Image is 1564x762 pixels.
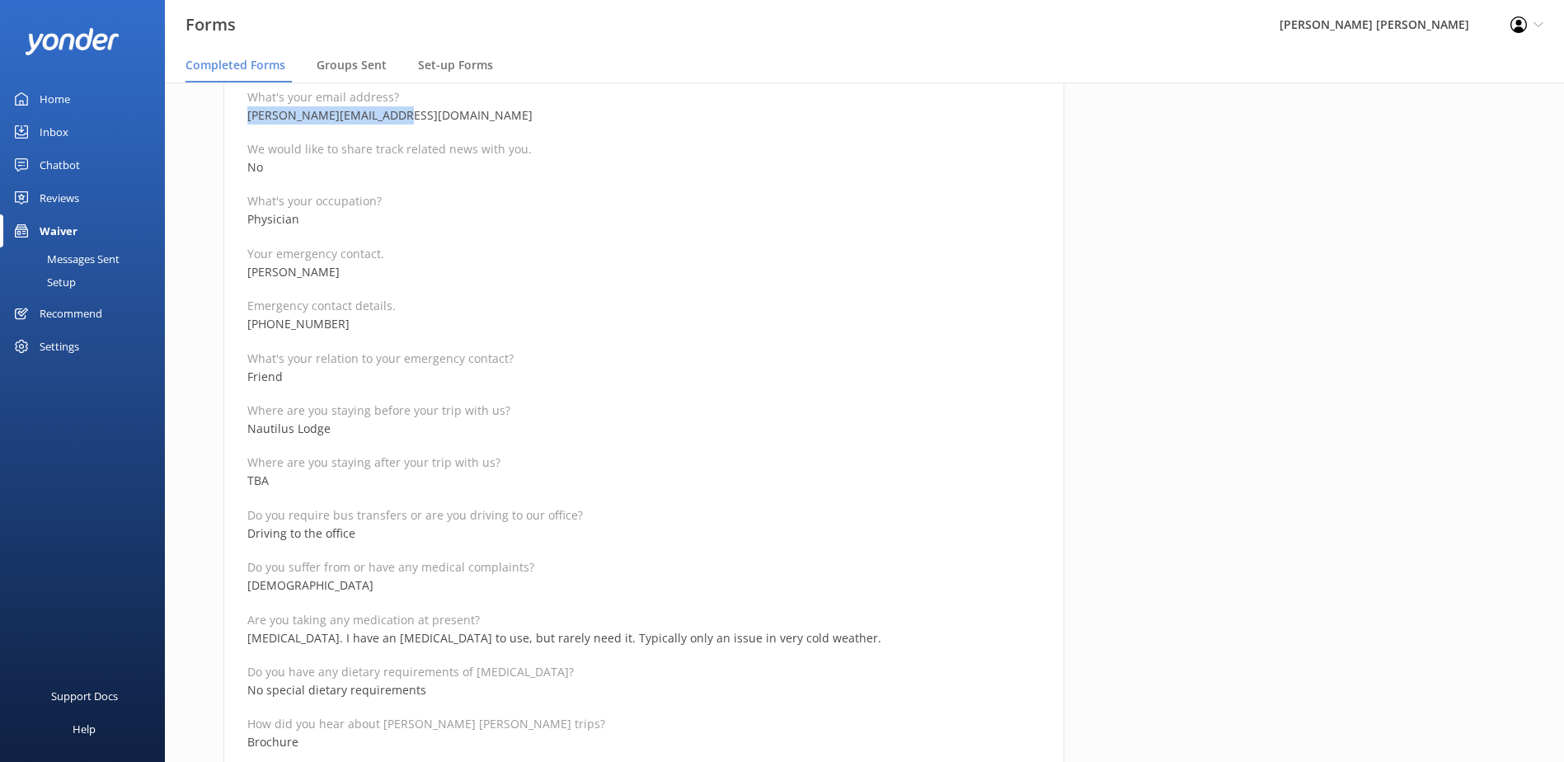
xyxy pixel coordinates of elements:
p: How did you hear about [PERSON_NAME] [PERSON_NAME] trips? [247,716,1040,731]
p: Brochure [247,733,1040,751]
p: Where are you staying after your trip with us? [247,454,1040,470]
div: Messages Sent [10,247,120,270]
div: Waiver [40,214,77,247]
span: Completed Forms [186,57,285,73]
p: TBA [247,472,1040,490]
p: Your emergency contact. [247,246,1040,261]
p: Are you taking any medication at present? [247,612,1040,628]
div: Help [73,713,96,746]
p: Emergency contact details. [247,298,1040,313]
p: [MEDICAL_DATA]. I have an [MEDICAL_DATA] to use, but rarely need it. Typically only an issue in v... [247,629,1040,647]
a: Messages Sent [10,247,165,270]
a: Setup [10,270,165,294]
p: No [247,158,1040,176]
p: Friend [247,368,1040,386]
p: What's your email address? [247,89,1040,105]
span: Groups Sent [317,57,387,73]
p: What's your relation to your emergency contact? [247,350,1040,366]
div: Support Docs [51,680,118,713]
p: Do you have any dietary requirements of [MEDICAL_DATA]? [247,664,1040,680]
p: Driving to the office [247,524,1040,543]
p: [PHONE_NUMBER] [247,315,1040,333]
p: Do you require bus transfers or are you driving to our office? [247,507,1040,523]
div: Reviews [40,181,79,214]
p: Nautilus Lodge [247,420,1040,438]
p: We would like to share track related news with you. [247,141,1040,157]
p: [DEMOGRAPHIC_DATA] [247,576,1040,595]
p: No special dietary requirements [247,681,1040,699]
div: Setup [10,270,76,294]
p: [PERSON_NAME][EMAIL_ADDRESS][DOMAIN_NAME] [247,106,1040,125]
div: Recommend [40,297,102,330]
img: yonder-white-logo.png [25,28,120,55]
div: Chatbot [40,148,80,181]
p: Where are you staying before your trip with us? [247,402,1040,418]
p: Do you suffer from or have any medical complaints? [247,559,1040,575]
p: What's your occupation? [247,193,1040,209]
div: Home [40,82,70,115]
p: Physician [247,210,1040,228]
h3: Forms [186,12,236,38]
p: [PERSON_NAME] [247,263,1040,281]
div: Settings [40,330,79,363]
div: Inbox [40,115,68,148]
span: Set-up Forms [418,57,493,73]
